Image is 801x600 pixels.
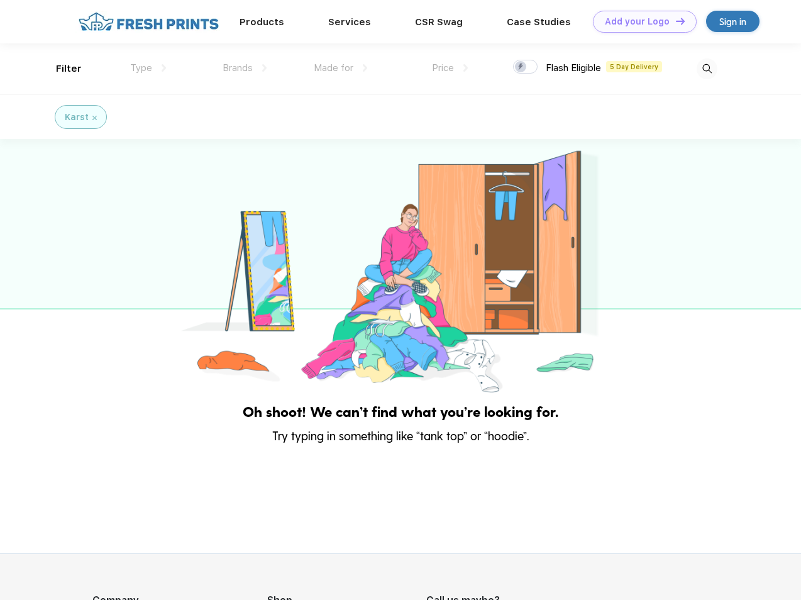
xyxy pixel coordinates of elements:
img: desktop_search.svg [697,58,717,79]
span: 5 Day Delivery [606,61,662,72]
a: Products [240,16,284,28]
div: Karst [65,111,89,124]
span: Flash Eligible [546,62,601,74]
a: CSR Swag [415,16,463,28]
span: Made for [314,62,353,74]
div: Filter [56,62,82,76]
img: DT [676,18,685,25]
img: dropdown.png [162,64,166,72]
div: Add your Logo [605,16,670,27]
div: Sign in [719,14,746,29]
img: dropdown.png [262,64,267,72]
img: filter_cancel.svg [92,116,97,120]
a: Services [328,16,371,28]
span: Type [130,62,152,74]
a: Sign in [706,11,760,32]
span: Brands [223,62,253,74]
span: Price [432,62,454,74]
img: dropdown.png [363,64,367,72]
img: dropdown.png [463,64,468,72]
img: fo%20logo%202.webp [75,11,223,33]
